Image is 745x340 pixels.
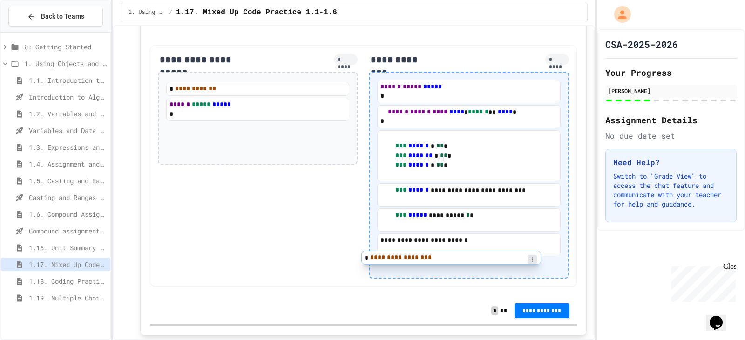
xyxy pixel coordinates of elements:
span: 1.19. Multiple Choice Exercises for Unit 1a (1.1-1.6) [29,293,107,303]
iframe: chat widget [668,262,736,302]
p: Switch to "Grade View" to access the chat feature and communicate with your teacher for help and ... [613,172,729,209]
span: 0: Getting Started [24,42,107,52]
span: 1.17. Mixed Up Code Practice 1.1-1.6 [29,260,107,269]
span: 1.4. Assignment and Input [29,159,107,169]
iframe: chat widget [706,303,736,331]
span: Casting and Ranges of variables - Quiz [29,193,107,202]
span: Introduction to Algorithms, Programming, and Compilers [29,92,107,102]
span: 1.5. Casting and Ranges of Values [29,176,107,186]
h1: CSA-2025-2026 [605,38,678,51]
span: 1.6. Compound Assignment Operators [29,209,107,219]
span: Back to Teams [41,12,84,21]
div: Chat with us now!Close [4,4,64,59]
span: 1. Using Objects and Methods [24,59,107,68]
span: 1. Using Objects and Methods [129,9,165,16]
span: / [169,9,172,16]
span: 1.18. Coding Practice 1a (1.1-1.6) [29,276,107,286]
div: No due date set [605,130,737,141]
h2: Assignment Details [605,113,737,127]
span: 1.3. Expressions and Output [New] [29,142,107,152]
div: My Account [604,4,633,25]
span: 1.1. Introduction to Algorithms, Programming, and Compilers [29,75,107,85]
span: Compound assignment operators - Quiz [29,226,107,236]
h2: Your Progress [605,66,737,79]
button: Back to Teams [8,7,103,27]
span: Variables and Data Types - Quiz [29,126,107,135]
h3: Need Help? [613,157,729,168]
span: 1.17. Mixed Up Code Practice 1.1-1.6 [176,7,337,18]
span: 1.16. Unit Summary 1a (1.1-1.6) [29,243,107,253]
div: [PERSON_NAME] [608,87,734,95]
span: 1.2. Variables and Data Types [29,109,107,119]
